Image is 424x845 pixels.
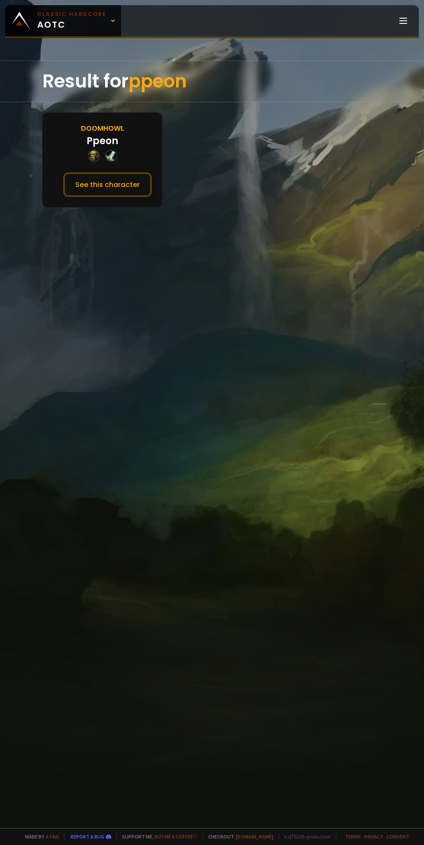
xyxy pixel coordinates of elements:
[202,833,273,840] span: Checkout
[63,172,152,197] button: See this character
[154,833,197,840] a: Buy me a coffee
[236,833,273,840] a: [DOMAIN_NAME]
[46,833,59,840] a: a fan
[42,61,382,102] div: Result for
[81,123,124,134] div: Doomhowl
[20,833,59,840] span: Made by
[71,833,104,840] a: Report a bug
[87,134,118,148] div: Ppeon
[37,10,106,31] span: AOTC
[279,833,331,840] span: v. d752d5 - production
[386,833,409,840] a: Consent
[5,5,121,36] a: Classic HardcoreAOTC
[128,68,187,94] span: ppeon
[116,833,197,840] span: Support me,
[364,833,383,840] a: Privacy
[37,10,106,18] small: Classic Hardcore
[345,833,361,840] a: Terms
